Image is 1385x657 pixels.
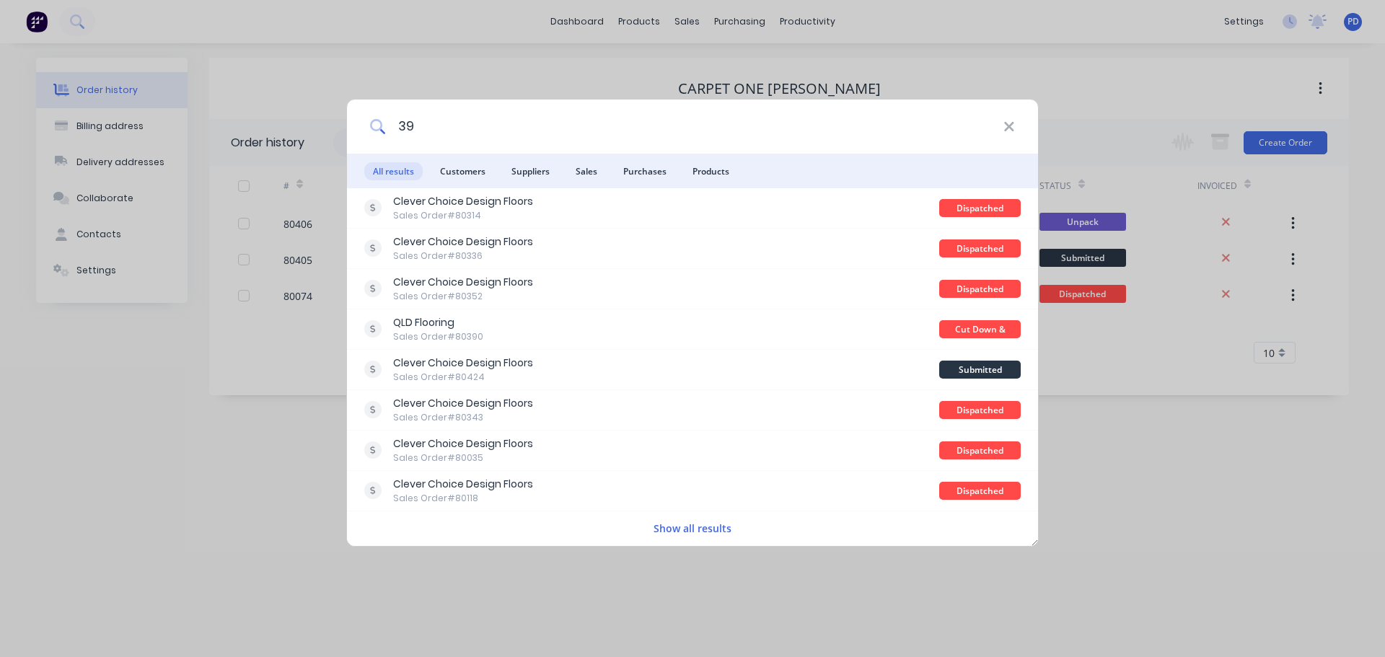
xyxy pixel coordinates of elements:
div: Sales Order #80314 [393,209,533,222]
div: Clever Choice Design Floors [393,396,533,411]
div: Sales Order #80343 [393,411,533,424]
div: Clever Choice Design Floors [393,275,533,290]
div: Cut Down & Thickness [939,320,1021,338]
div: Submitted [939,361,1021,379]
div: Sales Order #80336 [393,250,533,263]
div: Clever Choice Design Floors [393,356,533,371]
div: Sales Order #80352 [393,290,533,303]
div: Dispatched [939,482,1021,500]
span: Customers [431,162,494,180]
div: Clever Choice Design Floors [393,436,533,451]
div: Clever Choice Design Floors [393,194,533,209]
input: Start typing a customer or supplier name to create a new order... [386,100,1003,154]
div: Dispatched [939,239,1021,257]
div: QLD Flooring [393,315,483,330]
div: Clever Choice Design Floors [393,477,533,492]
span: Sales [567,162,606,180]
span: Products [684,162,738,180]
span: All results [364,162,423,180]
div: Sales Order #80035 [393,451,533,464]
div: Sales Order #80390 [393,330,483,343]
div: Clever Choice Design Floors [393,234,533,250]
button: Show all results [649,520,736,537]
div: Sales Order #80118 [393,492,533,505]
span: Suppliers [503,162,558,180]
div: Dispatched [939,401,1021,419]
span: Purchases [615,162,675,180]
div: Dispatched [939,441,1021,459]
div: Sales Order #80424 [393,371,533,384]
div: Dispatched [939,199,1021,217]
div: Dispatched [939,280,1021,298]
